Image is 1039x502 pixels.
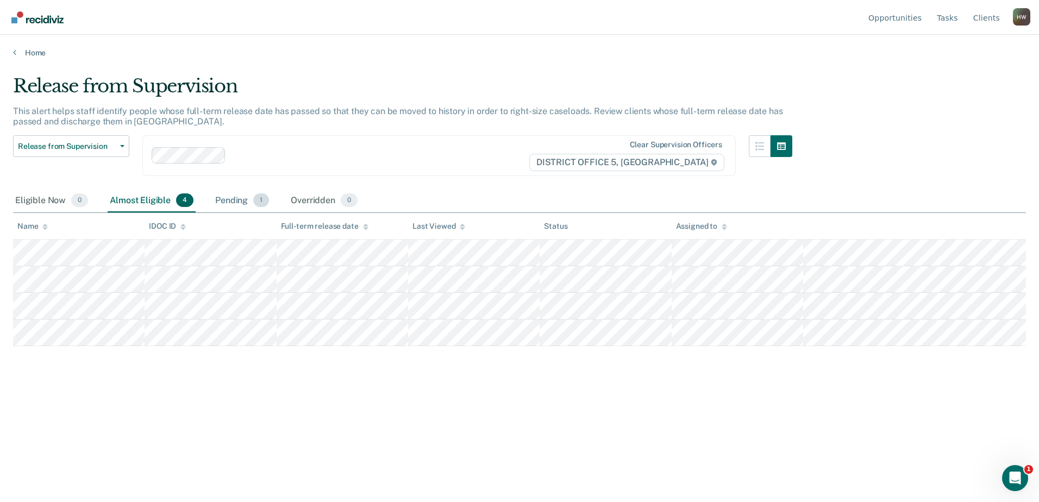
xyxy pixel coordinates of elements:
a: Home [13,48,1026,58]
div: Last Viewed [412,222,465,231]
span: Release from Supervision [18,142,116,151]
div: Status [544,222,567,231]
div: Almost Eligible4 [108,189,196,213]
div: Full-term release date [281,222,368,231]
div: Name [17,222,48,231]
span: 0 [341,193,358,208]
img: Recidiviz [11,11,64,23]
div: Release from Supervision [13,75,792,106]
iframe: Intercom live chat [1002,465,1028,491]
div: Eligible Now0 [13,189,90,213]
div: H W [1013,8,1030,26]
span: 1 [253,193,269,208]
p: This alert helps staff identify people whose full-term release date has passed so that they can b... [13,106,783,127]
span: 4 [176,193,193,208]
button: Release from Supervision [13,135,129,157]
div: Clear supervision officers [630,140,722,149]
button: Profile dropdown button [1013,8,1030,26]
div: IDOC ID [149,222,186,231]
span: 1 [1024,465,1033,474]
div: Pending1 [213,189,271,213]
span: DISTRICT OFFICE 5, [GEOGRAPHIC_DATA] [529,154,724,171]
span: 0 [71,193,88,208]
div: Assigned to [676,222,727,231]
div: Overridden0 [289,189,360,213]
